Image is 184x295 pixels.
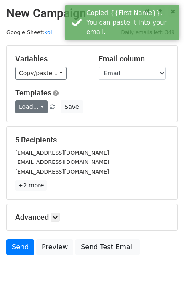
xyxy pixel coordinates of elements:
a: Preview [36,239,73,255]
h5: Variables [15,54,86,63]
a: +2 more [15,180,47,191]
h5: 5 Recipients [15,135,169,145]
small: [EMAIL_ADDRESS][DOMAIN_NAME] [15,169,109,175]
a: Send Test Email [75,239,139,255]
button: Save [61,100,83,113]
h5: Email column [99,54,169,63]
a: Templates [15,88,51,97]
h5: Advanced [15,213,169,222]
small: [EMAIL_ADDRESS][DOMAIN_NAME] [15,150,109,156]
iframe: Chat Widget [142,255,184,295]
small: Google Sheet: [6,29,52,35]
div: Copied {{First Name}}. You can paste it into your email. [86,8,176,37]
a: Send [6,239,34,255]
h2: New Campaign [6,6,178,21]
a: kol [44,29,52,35]
a: Copy/paste... [15,67,67,80]
small: [EMAIL_ADDRESS][DOMAIN_NAME] [15,159,109,165]
a: Load... [15,100,48,113]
